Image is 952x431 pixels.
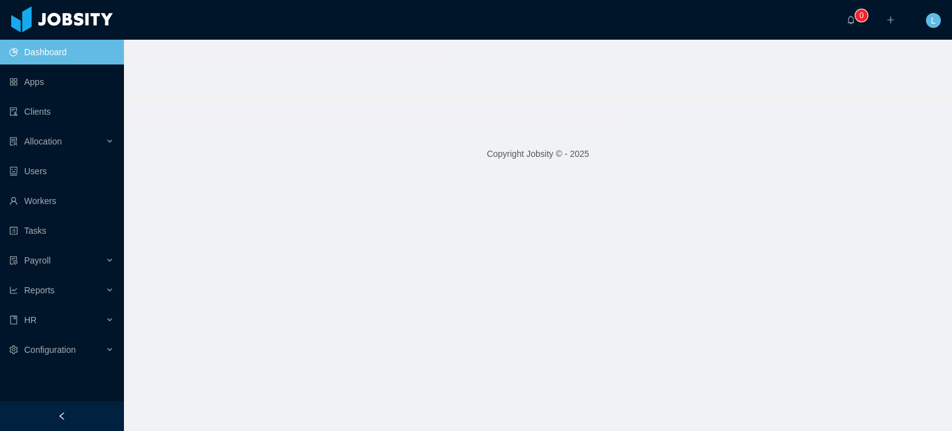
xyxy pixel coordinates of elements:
[9,316,18,324] i: icon: book
[886,16,895,24] i: icon: plus
[9,40,114,64] a: icon: pie-chartDashboard
[9,345,18,354] i: icon: setting
[24,345,76,355] span: Configuration
[9,69,114,94] a: icon: appstoreApps
[9,189,114,213] a: icon: userWorkers
[24,315,37,325] span: HR
[847,16,855,24] i: icon: bell
[9,256,18,265] i: icon: file-protect
[24,136,62,146] span: Allocation
[9,218,114,243] a: icon: profileTasks
[9,286,18,295] i: icon: line-chart
[24,285,55,295] span: Reports
[931,13,936,28] span: L
[9,137,18,146] i: icon: solution
[9,159,114,184] a: icon: robotUsers
[24,255,51,265] span: Payroll
[9,99,114,124] a: icon: auditClients
[855,9,868,22] sup: 0
[124,133,952,176] footer: Copyright Jobsity © - 2025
